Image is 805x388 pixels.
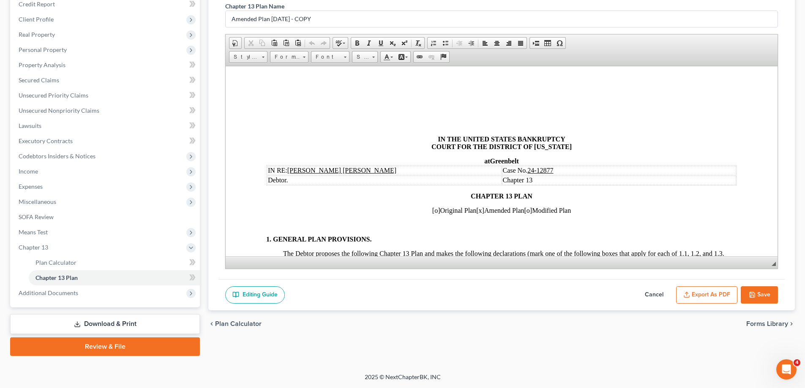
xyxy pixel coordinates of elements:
[62,100,171,108] u: [PERSON_NAME] [PERSON_NAME]
[10,337,200,356] a: Review & File
[12,118,200,133] a: Lawsuits
[788,320,795,327] i: chevron_right
[503,38,515,49] a: Align Right
[515,38,527,49] a: Justify
[530,38,542,49] a: Insert Page Break for Printing
[270,51,308,63] a: Format
[396,52,410,62] a: Background Color
[636,286,673,304] button: Cancel
[465,38,477,49] a: Increase Indent
[19,61,65,68] span: Property Analysis
[162,373,644,388] div: 2025 © NextChapterBK, INC
[19,122,41,129] span: Lawsuits
[311,52,341,62] span: Font
[426,52,437,62] a: Unlink
[12,73,200,88] a: Secured Claims
[19,46,67,53] span: Personal Property
[12,103,200,118] a: Unsecured Nonpriority Claims
[229,51,267,63] a: Styles
[19,76,59,84] span: Secured Claims
[333,38,348,49] a: Spell Checker
[29,255,200,270] a: Plan Calculator
[352,52,369,62] span: Size
[428,38,439,49] a: Insert/Remove Numbered List
[19,0,55,8] span: Credit Report
[318,38,330,49] a: Redo
[542,38,554,49] a: Table
[19,228,48,236] span: Means Test
[554,38,565,49] a: Insert Special Character
[19,168,38,175] span: Income
[387,38,398,49] a: Subscript
[42,100,171,108] span: IN RE:
[42,110,63,117] span: Debtor.
[741,286,778,304] button: Save
[257,38,268,49] a: Copy
[214,141,251,148] span: Original Plan
[35,259,76,266] span: Plan Calculator
[479,38,491,49] a: Align Left
[746,320,795,327] button: Forms Library chevron_right
[398,38,410,49] a: Superscript
[12,88,200,103] a: Unsecured Priority Claims
[412,38,424,49] a: Remove Format
[245,38,257,49] a: Cut
[19,16,54,23] span: Client Profile
[29,270,200,285] a: Chapter 13 Plan
[225,286,285,304] a: Editing Guide
[10,314,200,334] a: Download & Print
[277,110,307,117] span: Chapter 13
[375,38,387,49] a: Underline
[268,38,280,49] a: Paste
[208,320,262,327] button: chevron_left Plan Calculator
[215,320,262,327] span: Plan Calculator
[35,274,78,281] span: Chapter 13 Plan
[491,38,503,49] a: Center
[19,152,96,160] span: Codebtors Insiders & Notices
[208,320,215,327] i: chevron_left
[351,38,363,49] a: Bold
[302,100,327,108] u: 24-12877
[363,38,375,49] a: Italic
[226,66,778,256] iframe: Rich Text Editor, document-ckeditor
[19,244,48,251] span: Chapter 13
[19,198,56,205] span: Miscellaneous
[226,11,778,27] input: Enter name...
[381,52,396,62] a: Text Color
[352,51,378,63] a: Size
[229,52,259,62] span: Styles
[19,213,54,220] span: SOFA Review
[19,289,78,296] span: Additional Documents
[280,38,292,49] a: Paste as plain text
[12,209,200,225] a: SOFA Review
[265,91,293,98] span: Greenbelt
[270,52,300,62] span: Format
[306,38,318,49] a: Undo
[12,57,200,73] a: Property Analysis
[277,100,328,108] span: Case No.
[41,169,146,176] strong: 1. GENERAL PLAN PROVISIONS.
[19,107,99,114] span: Unsecured Nonpriority Claims
[299,141,307,148] span: [o]
[437,52,449,62] a: Anchor
[306,141,345,148] span: Modified Plan
[676,286,737,304] button: Export as PDF
[776,359,797,380] iframe: Intercom live chat
[19,137,73,144] span: Executory Contracts
[292,38,304,49] a: Paste from Word
[453,38,465,49] a: Decrease Indent
[19,92,88,99] span: Unsecured Priority Claims
[229,38,241,49] a: Document Properties
[746,320,788,327] span: Forms Library
[259,91,293,98] span: at
[245,126,307,133] span: CHAPTER 13 PLAN
[794,359,800,366] span: 4
[311,51,349,63] a: Font
[57,184,499,198] span: The Debtor proposes the following Chapter 13 Plan and makes the following declarations (mark one ...
[772,262,776,266] span: Resize
[439,38,451,49] a: Insert/Remove Bulleted List
[19,31,55,38] span: Real Property
[251,141,259,148] span: [x]
[207,141,215,148] span: [o]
